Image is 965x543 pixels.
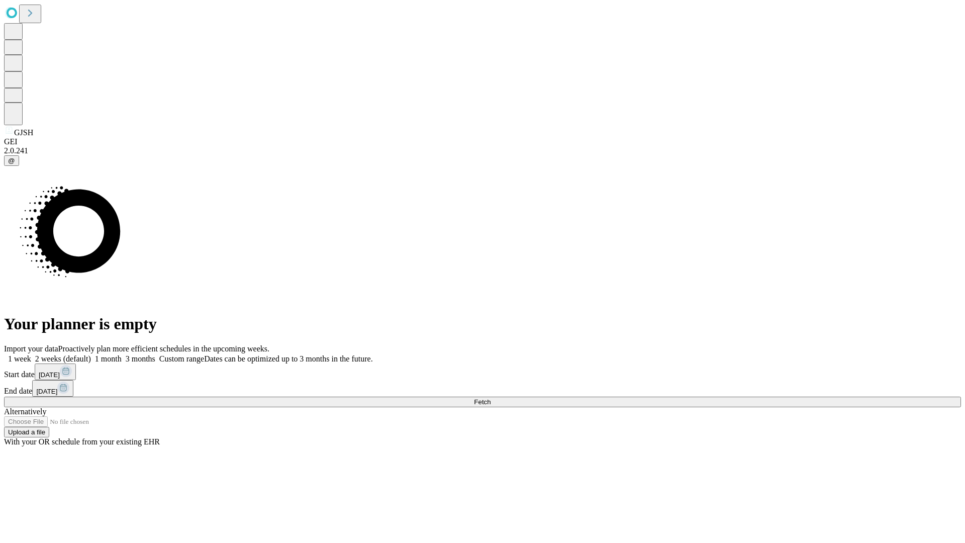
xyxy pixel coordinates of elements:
span: Proactively plan more efficient schedules in the upcoming weeks. [58,344,269,353]
span: Dates can be optimized up to 3 months in the future. [204,354,372,363]
span: Alternatively [4,407,46,416]
span: Custom range [159,354,204,363]
div: GEI [4,137,961,146]
span: With your OR schedule from your existing EHR [4,437,160,446]
span: [DATE] [39,371,60,379]
span: [DATE] [36,388,57,395]
span: @ [8,157,15,164]
div: 2.0.241 [4,146,961,155]
div: End date [4,380,961,397]
div: Start date [4,364,961,380]
button: Fetch [4,397,961,407]
span: 3 months [126,354,155,363]
button: @ [4,155,19,166]
span: Import your data [4,344,58,353]
h1: Your planner is empty [4,315,961,333]
span: Fetch [474,398,491,406]
button: [DATE] [32,380,73,397]
span: 1 month [95,354,122,363]
button: Upload a file [4,427,49,437]
span: GJSH [14,128,33,137]
span: 2 weeks (default) [35,354,91,363]
button: [DATE] [35,364,76,380]
span: 1 week [8,354,31,363]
